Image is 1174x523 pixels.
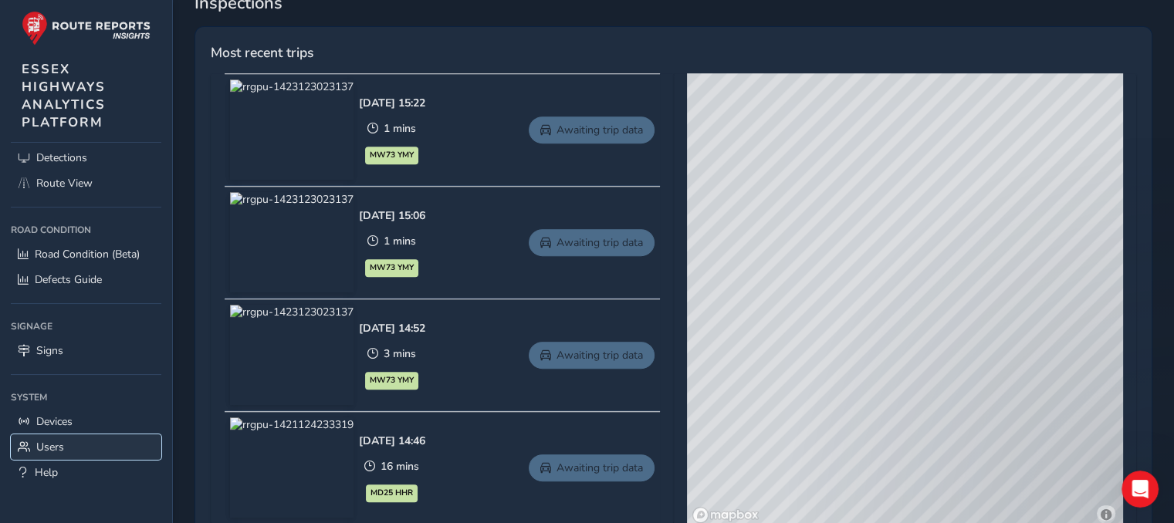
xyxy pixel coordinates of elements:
[36,440,64,454] span: Users
[230,79,354,180] img: rrgpu-1423123023137
[75,8,163,19] h1: Route-Reports
[384,234,416,248] span: 1 mins
[11,460,161,485] a: Help
[22,11,151,46] img: rr logo
[529,229,655,256] a: Awaiting trip data
[36,176,93,191] span: Route View
[54,114,79,127] a: here
[12,89,253,137] div: Check out how to navigateRoute Viewhere!Route-Reports • [DATE]Add reaction
[35,465,58,480] span: Help
[211,42,313,62] span: Most recent trips
[370,487,413,499] span: MD25 HHR
[36,150,87,165] span: Detections
[25,140,134,150] div: Route-Reports • [DATE]
[370,261,414,274] span: MW73 YMY
[359,96,425,110] div: [DATE] 15:22
[265,399,289,423] button: Send a message…
[359,208,425,223] div: [DATE] 15:06
[44,8,69,33] div: Profile image for Route-Reports
[11,241,161,267] a: Road Condition (Beta)
[73,405,86,417] button: Gif picker
[11,338,161,363] a: Signs
[529,454,655,481] a: Awaiting trip data
[12,89,296,171] div: Route-Reports says…
[359,434,425,448] div: [DATE] 14:46
[11,409,161,434] a: Devices
[384,121,416,136] span: 1 mins
[75,19,168,35] p: Active over [DATE]
[370,149,414,161] span: MW73 YMY
[384,346,416,361] span: 3 mins
[230,417,354,518] img: rrgpu-1421124233319
[359,321,425,336] div: [DATE] 14:52
[11,170,161,196] a: Route View
[11,315,161,338] div: Signage
[24,405,36,417] button: Upload attachment
[230,192,354,292] img: rrgpu-1423123023137
[49,405,61,417] button: Emoji picker
[11,145,161,170] a: Detections
[36,414,73,429] span: Devices
[13,373,296,399] textarea: Message…
[271,6,299,34] div: Close
[529,116,655,143] a: Awaiting trip data
[1122,471,1159,508] iframe: Intercom live chat
[10,6,39,35] button: go back
[25,98,241,128] div: Check out how to navigate
[22,60,106,131] span: ESSEX HIGHWAYS ANALYTICS PLATFORM
[11,267,161,292] a: Defects Guide
[242,6,271,35] button: Home
[370,374,414,386] span: MW73 YMY
[35,272,102,287] span: Defects Guide
[381,459,419,474] span: 16 mins
[529,342,655,369] a: Awaiting trip data
[36,343,63,358] span: Signs
[11,218,161,241] div: Road Condition
[98,405,110,417] button: Start recording
[230,305,354,405] img: rrgpu-1423123023137
[11,386,161,409] div: System
[25,99,206,127] b: Route View !
[35,247,140,261] span: Road Condition (Beta)
[11,434,161,460] a: Users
